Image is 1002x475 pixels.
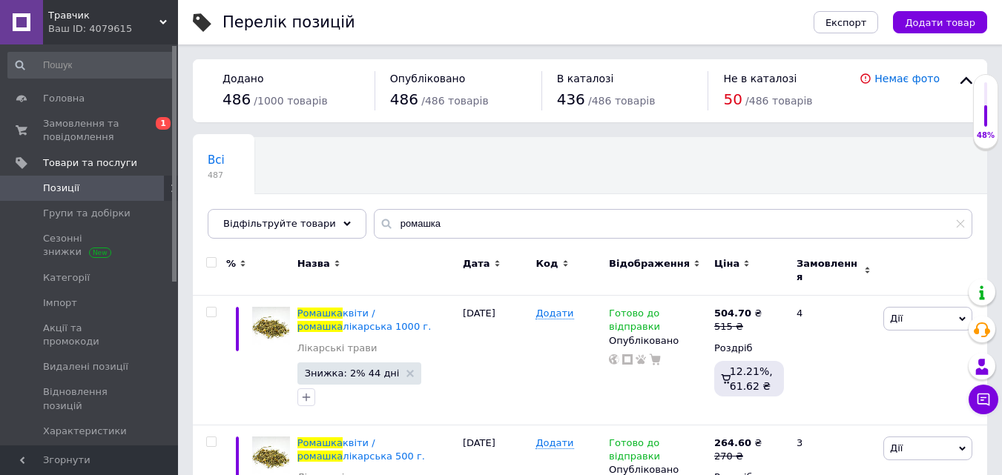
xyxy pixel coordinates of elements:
[223,218,336,229] span: Відфільтруйте товари
[588,95,655,107] span: / 486 товарів
[390,90,418,108] span: 486
[814,11,879,33] button: Експорт
[905,17,975,28] span: Додати товар
[463,257,490,270] span: Дата
[609,437,660,466] span: Готово до відправки
[252,307,290,345] img: Ромашка квіти 1000 г.
[43,360,128,373] span: Видалені позиції
[609,257,690,270] span: Відображення
[714,320,762,333] div: 515 ₴
[797,257,860,284] span: Замовлення
[297,308,343,319] span: Ромашка
[714,436,762,450] div: ₴
[297,451,343,462] span: ромашка
[893,11,987,33] button: Додати товар
[714,307,762,320] div: ₴
[974,130,998,141] div: 48%
[535,308,573,319] span: Додати
[730,365,773,392] span: 12.21%, 61.62 ₴
[459,296,533,425] div: [DATE]
[535,257,558,270] span: Код
[254,95,327,107] span: / 1000 товарів
[43,117,137,144] span: Замовлення та повідомлення
[208,170,225,181] span: 487
[421,95,488,107] span: / 486 товарів
[226,257,236,270] span: %
[890,313,903,324] span: Дії
[43,92,85,105] span: Головна
[297,437,343,448] span: Ромашка
[223,90,251,108] span: 486
[788,296,880,425] div: 4
[43,182,79,195] span: Позиції
[156,117,171,130] span: 1
[208,153,225,167] span: Всі
[609,334,707,348] div: Опубліковано
[390,73,466,84] span: Опубліковано
[714,450,762,463] div: 270 ₴
[343,437,375,448] span: квіти /
[43,207,131,220] span: Групи та добірки
[297,257,330,270] span: Назва
[223,73,263,84] span: Додано
[714,437,751,448] b: 264.60
[557,90,585,108] span: 436
[874,73,940,84] a: Немає фото
[7,52,175,79] input: Пошук
[825,17,867,28] span: Експорт
[252,436,290,474] img: Ромашка квіти 500 г.
[343,321,431,332] span: лікарська 1000 г.
[374,209,972,239] input: Пошук по назві позиції, артикулу і пошуковим запитам
[43,425,127,438] span: Характеристики
[714,342,784,355] div: Роздріб
[43,296,77,310] span: Імпорт
[297,342,378,355] a: Лікарські трави
[609,308,660,336] span: Готово до відправки
[969,385,998,414] button: Чат з покупцем
[535,437,573,449] span: Додати
[890,442,903,454] span: Дії
[714,308,751,319] b: 504.70
[48,22,178,36] div: Ваш ID: 4079615
[48,9,159,22] span: Травчик
[43,232,137,259] span: Сезонні знижки
[297,437,425,462] a: Ромашкаквіти /ромашкалікарська 500 г.
[43,156,137,170] span: Товари та послуги
[43,322,137,348] span: Акції та промокоди
[297,321,343,332] span: ромашка
[343,308,375,319] span: квіти /
[305,368,400,378] span: Знижка: 2% 44 дні
[557,73,614,84] span: В каталозі
[723,73,797,84] span: Не в каталозі
[223,15,355,30] div: Перелік позицій
[723,90,742,108] span: 50
[714,257,739,270] span: Ціна
[43,385,137,412] span: Відновлення позицій
[43,271,90,285] span: Категорії
[745,95,812,107] span: / 486 товарів
[343,451,425,462] span: лікарська 500 г.
[297,308,432,332] a: Ромашкаквіти /ромашкалікарська 1000 г.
